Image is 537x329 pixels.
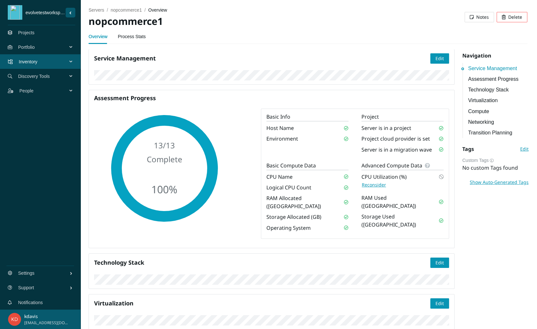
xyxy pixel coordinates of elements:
a: nopcommerce1 [111,7,142,13]
span: RAM Used ([GEOGRAPHIC_DATA]) [361,194,439,210]
a: Transition Planning [468,129,529,137]
a: Notifications [18,300,43,305]
div: Basic Compute Data [266,162,349,170]
span: People [19,81,70,101]
span: evolvetestworkspace1 [22,9,66,16]
button: Notes [465,12,494,22]
h4: Virtualization [94,299,430,307]
span: Server is in a project [361,124,411,132]
div: Project [361,113,444,121]
span: Operating System [266,224,311,232]
span: Notes [476,14,489,21]
text: 13 / 13 [154,140,175,151]
span: Storage Allocated (GB) [266,213,321,221]
h4: Assessment Progress [94,94,449,102]
text: Complete [147,154,182,164]
div: Custom Tags [462,157,529,164]
img: b6c3e967e4c3ec297b765b8b4980cd6e [8,313,21,326]
span: Storage Used ([GEOGRAPHIC_DATA]) [361,213,439,229]
a: Service Management [468,64,529,72]
span: Support [18,278,70,297]
span: CPU Name [266,173,293,181]
h2: nopcommerce1 [89,15,308,28]
span: overview [148,7,167,13]
text: 100 % [151,182,177,196]
a: Networking [468,118,529,126]
button: Edit [520,144,529,154]
a: Overview [89,30,107,43]
span: Reconsider [362,181,386,188]
span: / [107,7,108,13]
button: Edit [430,258,449,268]
img: Evolve-E-only-black-on-orange.png [9,5,21,20]
span: Host Name [266,124,294,132]
div: Basic Info [266,113,349,121]
a: Process Stats [118,30,145,43]
button: Show Auto-Generated Tags [469,177,529,187]
button: Edit [430,298,449,309]
span: Edit [435,259,444,266]
a: Assessment Progress [468,75,529,83]
h4: Service Management [94,54,430,62]
span: No custom Tags found [462,164,518,171]
a: Technology Stack [468,86,529,94]
span: Edit [435,55,444,62]
span: Portfolio [18,37,70,57]
h4: Technology Stack [94,259,430,267]
span: / [145,7,146,13]
a: Compute [468,107,529,115]
span: Logical CPU Count [266,184,311,192]
button: Delete [497,12,527,22]
strong: Tags [462,145,474,153]
span: Delete [508,14,522,21]
span: Environment [266,135,298,143]
span: Discovery Tools [18,67,70,86]
span: Inventory [19,52,70,71]
span: CPU Utilization (%) [361,173,407,181]
span: Edit [435,300,444,307]
span: Settings [18,263,70,283]
span: RAM Allocated ([GEOGRAPHIC_DATA]) [266,194,344,210]
a: Projects [18,30,35,35]
button: Reconsider [361,181,386,189]
a: servers [89,7,104,13]
div: Advanced Compute Data [361,162,444,170]
button: Edit [430,53,449,64]
span: Show Auto-Generated Tags [470,179,529,186]
span: [EMAIL_ADDRESS][DOMAIN_NAME] [24,320,69,326]
a: Virtualization [468,96,529,104]
strong: Navigation [462,52,491,59]
p: kdavis [24,313,69,320]
span: Edit [520,145,529,153]
span: Server is in a migration wave [361,146,432,154]
span: Project cloud provider is set [361,135,430,143]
